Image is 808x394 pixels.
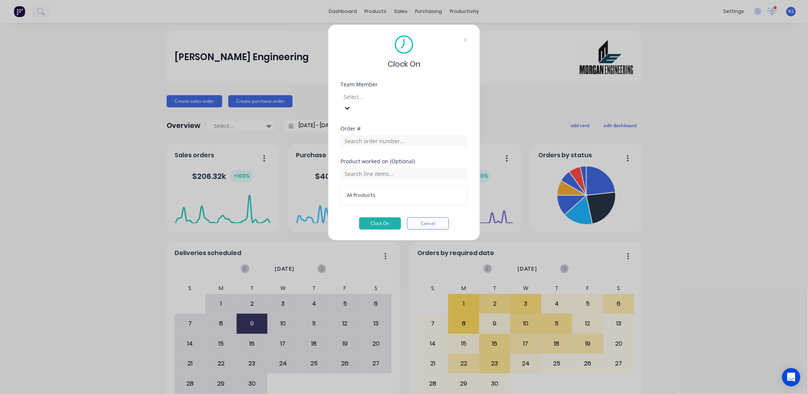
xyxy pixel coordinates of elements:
[782,368,800,386] div: Open Intercom Messenger
[340,159,468,164] div: Product worked on (Optional)
[340,82,468,87] div: Team Member
[388,58,420,70] span: Clock On
[340,135,468,147] input: Search order number...
[407,217,449,230] button: Cancel
[347,192,461,199] span: All Products
[340,126,468,131] div: Order #
[359,217,401,230] button: Clock On
[340,168,468,179] input: Search line items...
